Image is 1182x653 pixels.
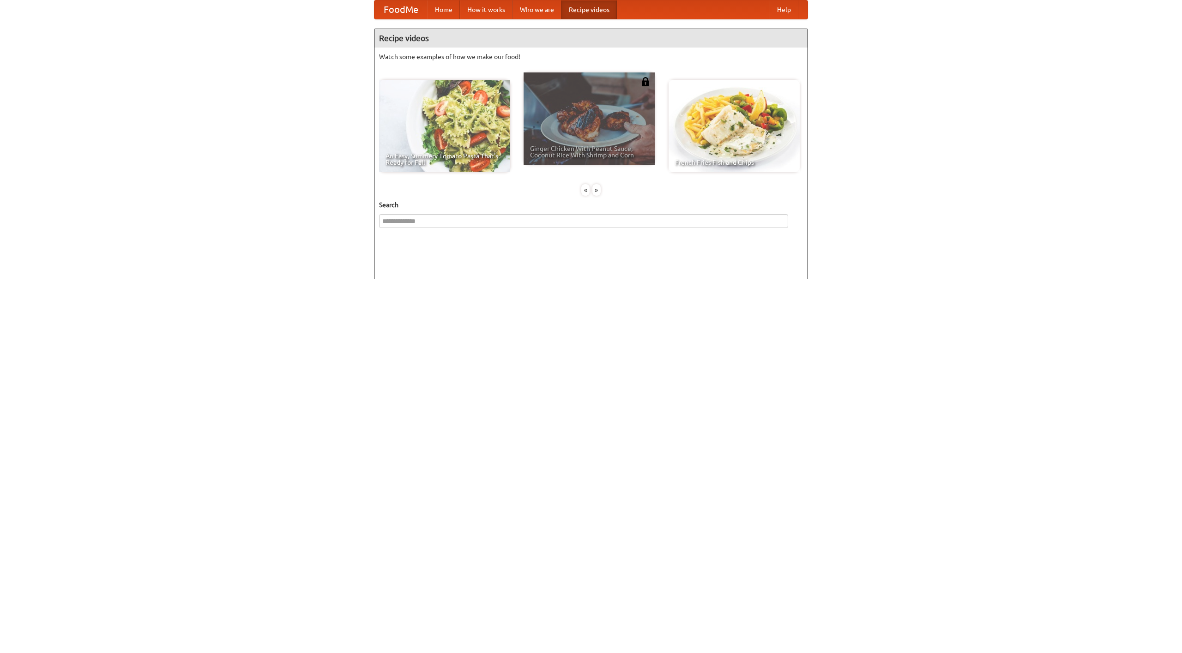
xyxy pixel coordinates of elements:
[460,0,513,19] a: How it works
[675,159,793,166] span: French Fries Fish and Chips
[592,184,601,196] div: »
[379,200,803,210] h5: Search
[770,0,798,19] a: Help
[374,0,428,19] a: FoodMe
[428,0,460,19] a: Home
[374,29,808,48] h4: Recipe videos
[581,184,590,196] div: «
[379,52,803,61] p: Watch some examples of how we make our food!
[379,80,510,172] a: An Easy, Summery Tomato Pasta That's Ready for Fall
[669,80,800,172] a: French Fries Fish and Chips
[561,0,617,19] a: Recipe videos
[386,153,504,166] span: An Easy, Summery Tomato Pasta That's Ready for Fall
[641,77,650,86] img: 483408.png
[513,0,561,19] a: Who we are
